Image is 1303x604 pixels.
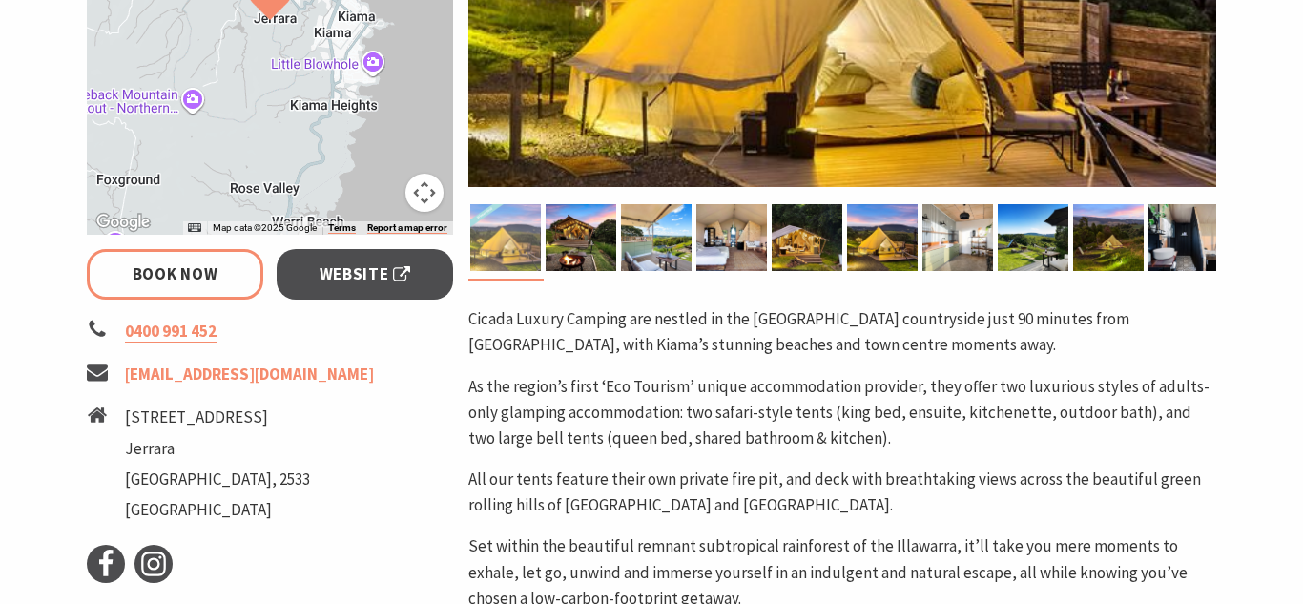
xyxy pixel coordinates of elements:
p: All our tents feature their own private fire pit, and deck with breathtaking views across the bea... [468,467,1216,518]
img: Black Prince Safari Tent [546,204,616,271]
p: As the region’s first ‘Eco Tourism’ unique accommodation provider, they offer two luxurious style... [468,374,1216,452]
a: 0400 991 452 [125,321,217,343]
a: Website [277,249,453,300]
img: Black Prince deck with outdoor kitchen and view [621,204,692,271]
img: Black Prince Safari Tent Bathroom [1148,204,1219,271]
img: Green Grocer Bell Tent deck with view [998,204,1068,271]
img: Google [92,210,155,235]
img: Blue Moon Bell Tent [847,204,918,271]
li: [STREET_ADDRESS] [125,405,310,430]
span: Website [320,261,411,287]
a: [EMAIL_ADDRESS][DOMAIN_NAME] [125,364,374,385]
button: Keyboard shortcuts [188,221,201,235]
button: Map camera controls [405,174,444,212]
img: Black Prince Safari Tent [696,204,767,271]
li: Jerrara [125,436,310,462]
img: Green Grocer Bell Tent [1073,204,1144,271]
img: Golden Emperor Safari Tent [772,204,842,271]
a: Book Now [87,249,263,300]
a: Terms (opens in new tab) [328,222,356,234]
img: Cicada Bell Tent communal kitchen [922,204,993,271]
li: [GEOGRAPHIC_DATA], 2533 [125,467,310,492]
p: Cicada Luxury Camping are nestled in the [GEOGRAPHIC_DATA] countryside just 90 minutes from [GEOG... [468,306,1216,358]
a: Open this area in Google Maps (opens a new window) [92,210,155,235]
li: [GEOGRAPHIC_DATA] [125,497,310,523]
span: Map data ©2025 Google [213,222,317,233]
a: Report a map error [367,222,447,234]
